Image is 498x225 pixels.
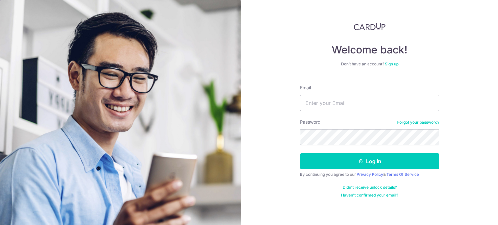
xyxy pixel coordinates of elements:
[397,120,439,125] a: Forgot your password?
[300,84,311,91] label: Email
[354,23,385,30] img: CardUp Logo
[385,62,398,66] a: Sign up
[386,172,419,177] a: Terms Of Service
[343,185,397,190] a: Didn't receive unlock details?
[357,172,383,177] a: Privacy Policy
[341,193,398,198] a: Haven't confirmed your email?
[300,119,321,125] label: Password
[300,172,439,177] div: By continuing you agree to our &
[300,43,439,56] h4: Welcome back!
[300,153,439,169] button: Log in
[300,62,439,67] div: Don’t have an account?
[300,95,439,111] input: Enter your Email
